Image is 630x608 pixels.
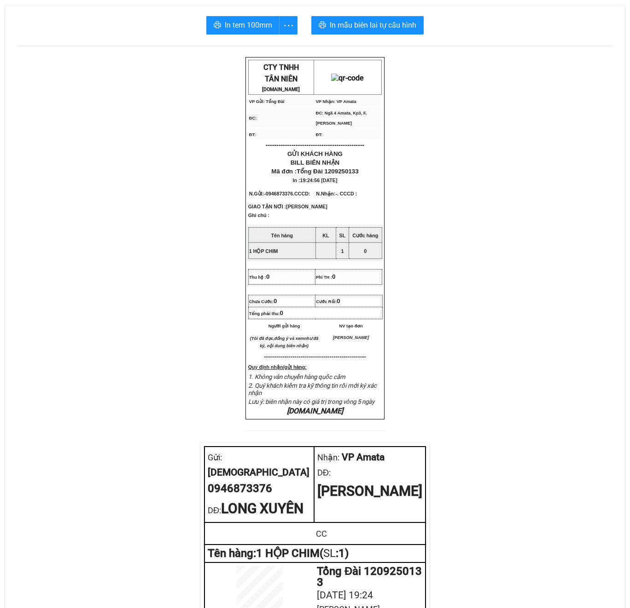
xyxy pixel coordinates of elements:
[337,298,340,304] span: 0
[293,178,338,183] span: In :
[316,299,340,304] span: Cước Rồi:
[208,548,422,559] div: Tên hàng: 1 HỘP CHIM ( : 1 )
[264,191,311,196] span: -
[206,16,280,34] button: printerIn tem 100mm
[300,178,338,183] span: 19:24:56 [DATE]
[287,407,343,415] em: [DOMAIN_NAME]
[333,335,369,340] span: [PERSON_NAME]
[316,529,327,539] span: CC
[262,86,300,92] strong: [DOMAIN_NAME]
[265,75,269,83] span: T
[311,16,424,34] button: printerIn mẫu biên lai tự cấu hình
[331,74,364,82] img: qr-code
[316,111,367,126] span: ĐC: Ngã 4 Amata, Kp3, F, [PERSON_NAME]
[341,248,344,254] span: 1
[249,116,257,120] span: ĐC:
[208,505,221,515] span: DĐ:
[317,453,339,462] span: Nhận:
[291,159,340,166] span: BILL BIÊN NHẬN
[271,168,358,175] span: Mã đơn :
[280,310,283,316] span: 0
[266,191,312,196] span: 0946873376.
[260,336,318,348] em: như đã ký, nội dung biên nhận)
[317,566,422,588] div: Tổng Đài 1209250133
[263,63,299,72] span: CTY TNHH
[264,353,270,360] span: ---
[270,353,366,360] span: -----------------------------------------------
[319,21,326,30] span: printer
[335,191,357,196] span: -
[269,75,297,83] span: ÂN NIÊN
[316,275,336,280] span: Phí TH :
[317,450,422,465] div: VP Amata
[287,150,343,157] span: GỬI KHÁCH HÀNG
[323,547,336,560] span: SL
[322,233,329,238] strong: KL
[249,248,278,254] span: 1 HỘP CHIM
[274,298,277,304] span: 0
[248,382,377,396] span: 2. Quý khách kiểm tra kỹ thông tin rồi mới ký xác nhận
[339,233,346,238] strong: SL
[279,16,297,34] button: more
[317,483,422,499] span: [PERSON_NAME]
[317,588,422,603] div: [DATE] 19:24
[294,191,311,196] span: CCCD:
[316,99,356,104] span: VP Nhận: VP Amata
[221,500,303,516] span: LONG XUYÊN
[339,324,363,328] span: NV tạo đơn
[271,233,293,238] strong: Tên hàng
[249,99,285,104] span: VP Gửi: Tổng Đài
[280,20,297,31] span: more
[316,132,323,137] span: ĐT:
[317,468,331,477] span: DĐ:
[250,336,304,341] em: (Tôi đã đọc,đồng ý và xem
[249,275,270,280] span: Thu hộ :
[266,273,269,280] span: 0
[316,191,357,196] span: N.Nhận:
[249,132,256,137] span: ĐT:
[337,191,357,196] span: . CCCD :
[248,373,345,380] span: 1. Không vân chuyển hàng quốc cấm
[332,273,335,280] span: 0
[248,212,269,225] span: Ghi chú :
[249,191,312,196] span: N.Gửi:
[286,204,327,209] span: [PERSON_NAME]
[225,19,272,31] span: In tem 100mm
[248,364,307,370] strong: Quy định nhận/gửi hàng:
[266,141,364,149] span: ----------------------------------------------
[248,204,327,209] span: GIAO TẬN NƠI :
[214,21,221,30] span: printer
[248,398,374,405] span: Lưu ý: biên nhận này có giá trị trong vòng 5 ngày
[297,168,359,175] span: Tổng Đài 1209250133
[208,453,222,462] span: Gửi:
[268,324,300,328] span: Người gửi hàng
[208,480,311,498] div: 0946873376
[352,233,378,238] strong: Cước hàng
[364,248,367,254] span: 0
[249,299,277,304] span: Chưa Cước:
[208,450,311,480] div: [DEMOGRAPHIC_DATA]
[249,311,283,316] span: Tổng phải thu:
[330,19,416,31] span: In mẫu biên lai tự cấu hình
